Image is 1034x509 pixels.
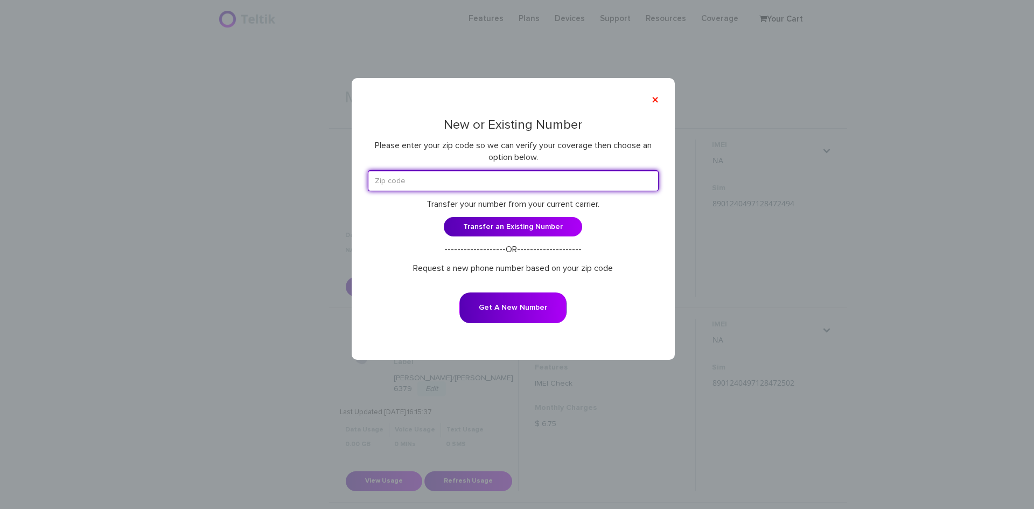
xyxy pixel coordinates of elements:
[368,262,659,274] p: Request a new phone number based on your zip code
[368,243,659,255] p: -------------------OR--------------------
[459,292,567,323] button: Get A New Number
[368,118,659,132] h3: New or Existing Number
[368,198,659,210] p: Transfer your number from your current carrier.
[444,217,582,236] a: Transfer an Existing Number
[646,88,664,113] button: ×
[368,170,659,191] input: Zip code
[368,140,659,164] p: Please enter your zip code so we can verify your coverage then choose an option below.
